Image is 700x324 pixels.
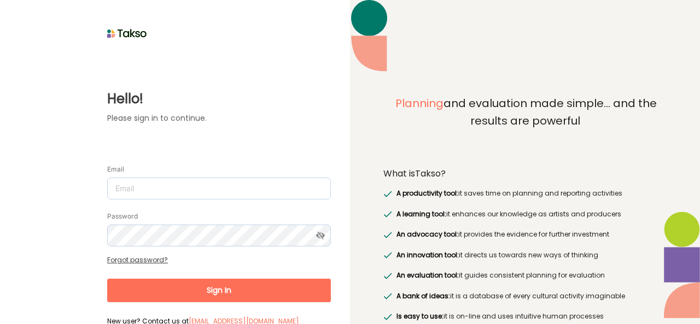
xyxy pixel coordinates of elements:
img: greenRight [383,293,392,299]
span: Is easy to use: [396,311,444,321]
img: greenRight [383,211,392,217]
span: A bank of ideas: [396,291,450,301]
label: it guides consistent planning for evaluation [394,270,604,281]
label: it is on-line and uses intuitive human processes [394,311,603,322]
img: taksoLoginLogo [107,25,147,42]
img: greenRight [383,232,392,238]
img: greenRight [383,252,392,258]
img: greenRight [383,191,392,197]
span: Planning [395,96,444,111]
label: Password [107,212,138,221]
label: it saves time on planning and reporting activities [394,188,622,199]
label: it provides the evidence for further investment [394,229,609,240]
img: greenRight [383,314,392,320]
span: A learning tool: [396,209,446,219]
label: and evaluation made simple... and the results are powerful [383,95,667,154]
img: greenRight [383,273,392,279]
a: Forgot password? [107,255,168,264]
label: Email [107,165,124,174]
label: it directs us towards new ways of thinking [394,250,598,261]
label: What is [383,168,446,179]
button: Sign In [107,279,331,302]
span: An advocacy tool: [396,229,458,239]
label: Please sign in to continue. [107,113,331,124]
label: it enhances our knowledge as artists and producers [394,209,621,220]
label: Hello! [107,89,331,109]
span: An evaluation tool: [396,270,459,280]
label: it is a database of every cultural activity imaginable [394,291,625,302]
input: Email [107,178,331,199]
span: Takso? [415,167,446,180]
span: An innovation tool: [396,250,459,260]
span: A productivity tool: [396,188,458,198]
